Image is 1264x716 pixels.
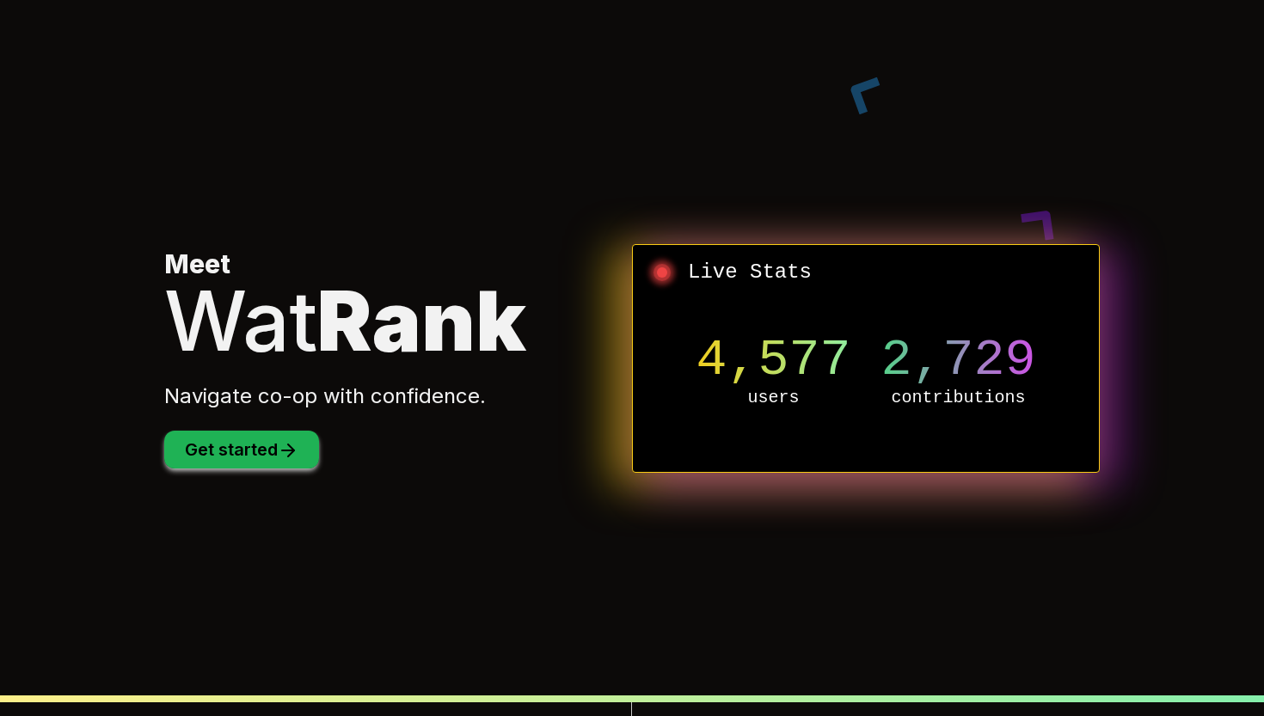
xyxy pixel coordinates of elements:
[866,334,1051,386] p: 2,729
[164,248,632,362] h1: Meet
[164,442,319,459] a: Get started
[647,259,1085,286] h2: Live Stats
[164,271,317,370] span: Wat
[164,382,632,410] p: Navigate co-op with confidence.
[681,334,866,386] p: 4,577
[866,386,1051,410] p: contributions
[164,431,319,468] button: Get started
[681,386,866,410] p: users
[317,271,526,370] span: Rank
